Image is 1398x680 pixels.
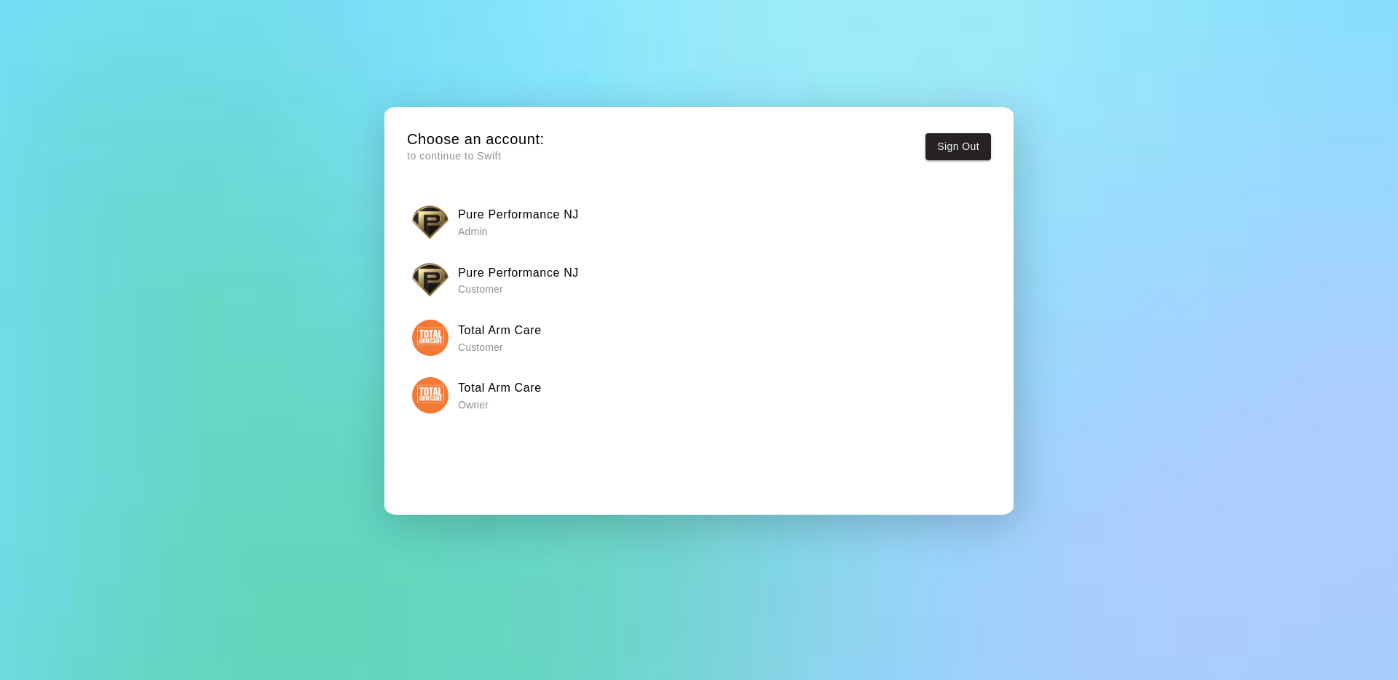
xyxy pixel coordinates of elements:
h5: Choose an account: [407,130,545,149]
button: Total Arm CareTotal Arm Care Owner [407,372,991,418]
img: Total Arm Care [412,377,449,414]
h6: Pure Performance NJ [458,264,579,282]
img: Pure Performance NJ [412,204,449,240]
p: Owner [458,398,542,412]
p: Admin [458,224,579,239]
button: Pure Performance NJPure Performance NJ Customer [407,257,991,303]
img: Pure Performance NJ [412,261,449,298]
img: Total Arm Care [412,320,449,356]
h6: Total Arm Care [458,379,542,398]
button: Sign Out [925,133,991,160]
button: Pure Performance NJPure Performance NJ Admin [407,199,991,245]
h6: Total Arm Care [458,321,542,340]
p: Customer [458,282,579,296]
h6: Pure Performance NJ [458,205,579,224]
p: Customer [458,340,542,355]
p: to continue to Swift [407,149,545,164]
button: Total Arm CareTotal Arm Care Customer [407,315,991,360]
